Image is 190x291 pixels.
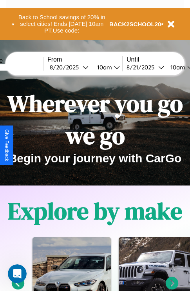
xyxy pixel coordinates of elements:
[109,21,161,27] b: BACK2SCHOOL20
[8,195,182,227] h1: Explore by make
[14,12,109,36] button: Back to School savings of 20% in select cities! Ends [DATE] 10am PT.Use code:
[91,63,122,71] button: 10am
[50,64,83,71] div: 8 / 20 / 2025
[47,56,122,63] label: From
[4,129,9,161] div: Give Feedback
[127,64,158,71] div: 8 / 21 / 2025
[166,64,187,71] div: 10am
[93,64,114,71] div: 10am
[47,63,91,71] button: 8/20/2025
[8,264,27,283] iframe: Intercom live chat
